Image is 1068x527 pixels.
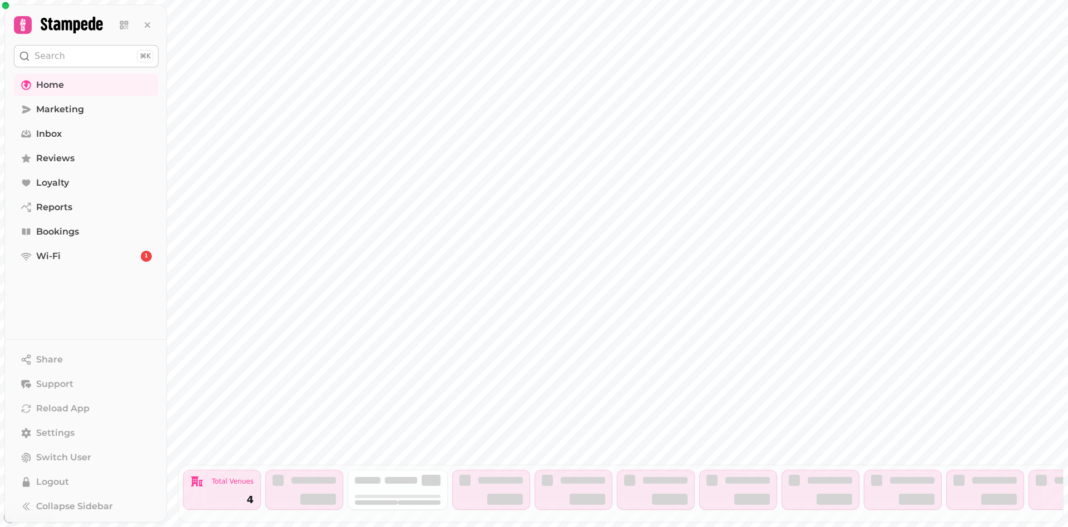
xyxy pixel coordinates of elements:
[36,451,91,464] span: Switch User
[14,446,159,469] button: Switch User
[36,176,69,190] span: Loyalty
[36,201,72,214] span: Reports
[36,475,69,489] span: Logout
[14,495,159,518] button: Collapse Sidebar
[14,123,159,145] a: Inbox
[145,252,148,260] span: 1
[14,74,159,96] a: Home
[14,221,159,243] a: Bookings
[14,373,159,395] button: Support
[34,49,65,63] p: Search
[36,426,75,440] span: Settings
[14,349,159,371] button: Share
[36,500,113,513] span: Collapse Sidebar
[36,127,62,141] span: Inbox
[14,196,159,218] a: Reports
[137,50,154,62] div: ⌘K
[36,225,79,238] span: Bookings
[36,152,75,165] span: Reviews
[14,45,159,67] button: Search⌘K
[14,422,159,444] a: Settings
[36,377,73,391] span: Support
[14,245,159,267] a: Wi-Fi1
[14,397,159,420] button: Reload App
[36,353,63,366] span: Share
[36,78,64,92] span: Home
[14,471,159,493] button: Logout
[36,103,84,116] span: Marketing
[36,250,61,263] span: Wi-Fi
[14,172,159,194] a: Loyalty
[14,147,159,170] a: Reviews
[14,98,159,121] a: Marketing
[36,402,90,415] span: Reload App
[212,478,254,485] div: Total Venues
[190,495,254,505] div: 4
